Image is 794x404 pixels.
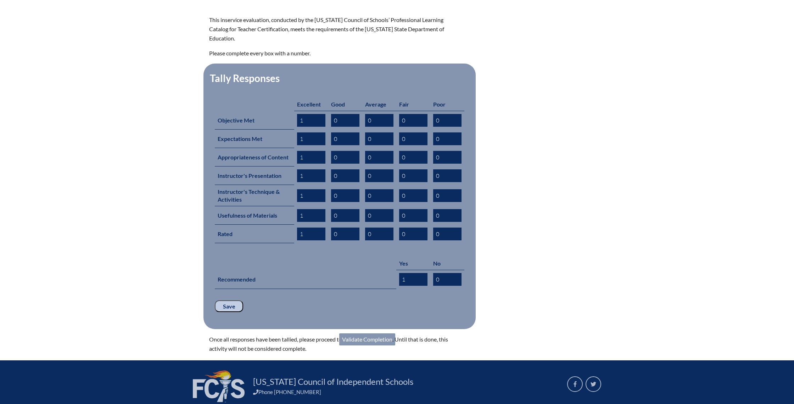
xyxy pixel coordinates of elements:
th: Objective Met [215,111,294,130]
th: Yes [396,257,430,270]
th: Average [362,98,396,111]
p: This inservice evaluation, conducted by the [US_STATE] Council of Schools’ Professional Learning ... [209,15,459,43]
th: Recommended [215,270,396,289]
th: Appropriateness of Content [215,148,294,166]
th: Good [328,98,362,111]
th: Excellent [294,98,328,111]
th: Fair [396,98,430,111]
div: Phone [PHONE_NUMBER] [253,389,559,395]
a: Validate Completion [339,333,395,345]
p: Once all responses have been tallied, please proceed to . Until that is done, this activity will ... [209,335,459,353]
th: Instructor's Presentation [215,166,294,185]
th: Usefulness of Materials [215,206,294,225]
th: Expectations Met [215,130,294,148]
th: Instructor's Technique & Activities [215,185,294,206]
th: Poor [430,98,464,111]
p: Please complete every box with a number. [209,49,459,58]
input: Save [215,300,243,312]
th: Rated [215,225,294,243]
a: [US_STATE] Council of Independent Schools [250,376,416,387]
legend: Tally Responses [209,72,280,84]
th: No [430,257,464,270]
img: FCIS_logo_white [193,370,245,402]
